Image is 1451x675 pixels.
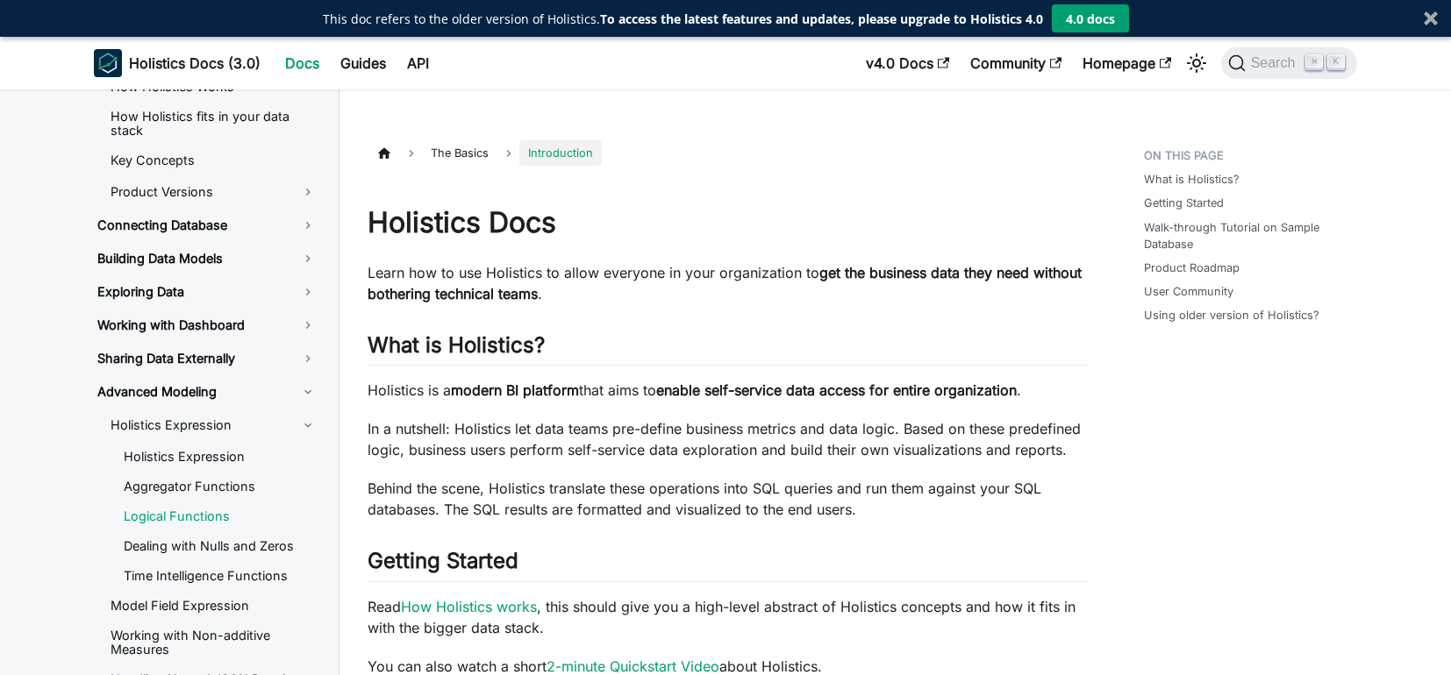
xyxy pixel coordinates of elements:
[1144,283,1233,300] a: User Community
[397,49,440,77] a: API
[855,49,960,77] a: v4.0 Docs
[368,478,1088,520] p: Behind the scene, Holistics translate these operations into SQL queries and run them against your...
[519,140,602,166] span: Introduction
[83,310,331,340] a: Working with Dashboard
[1144,219,1354,252] a: Walk-through Tutorial on Sample Database
[600,11,1043,27] strong: To access the latest features and updates, please upgrade to Holistics 4.0
[94,49,122,77] img: Holistics
[1144,259,1240,276] a: Product Roadmap
[547,657,719,675] a: 2-minute Quickstart Video
[960,49,1072,77] a: Community
[368,596,1088,638] p: Read , this should give you a high-level abstract of Holistics concepts and how it fits in with t...
[96,103,331,144] a: How Holistics fits in your data stack
[323,10,1043,28] div: This doc refers to the older version of Holistics.To access the latest features and updates, plea...
[94,49,261,77] a: HolisticsHolistics Docs (3.0)
[96,147,331,174] a: Key Concepts
[1072,49,1182,77] a: Homepage
[96,593,331,619] a: Model Field Expression
[451,381,579,399] strong: modern BI platform
[96,177,331,207] a: Product Versions
[323,10,1043,28] p: This doc refers to the older version of Holistics.
[368,262,1088,304] p: Learn how to use Holistics to allow everyone in your organization to .
[1052,4,1129,32] button: 4.0 docs
[1327,54,1345,70] kbd: K
[368,205,1088,240] h1: Holistics Docs
[1246,55,1306,71] span: Search
[368,380,1088,401] p: Holistics is a that aims to .
[368,332,1088,366] h2: What is Holistics?
[83,244,331,274] a: Building Data Models
[330,49,397,77] a: Guides
[656,381,1017,399] strong: enable self-service data access for entire organization
[129,53,261,74] b: Holistics Docs (3.0)
[275,49,330,77] a: Docs
[1183,49,1211,77] button: Switch between dark and light mode (currently light mode)
[368,140,1088,166] nav: Breadcrumbs
[83,344,331,373] a: Sharing Data Externally
[96,410,331,440] a: Holistics Expression
[110,473,331,500] a: Aggregator Functions
[1144,171,1240,188] a: What is Holistics?
[368,140,401,166] a: Home page
[401,598,537,615] a: How Holistics works
[368,548,1088,581] h2: Getting Started
[1221,47,1357,79] button: Search
[96,622,331,663] a: Working with Non-additive Measures
[83,277,331,307] a: Exploring Data
[422,140,497,166] span: The Basics
[110,444,331,470] a: Holistics Expression
[368,418,1088,460] p: In a nutshell: Holistics let data teams pre-define business metrics and data logic. Based on thes...
[1144,195,1224,211] a: Getting Started
[1305,54,1323,70] kbd: ⌘
[110,533,331,559] a: Dealing with Nulls and Zeros
[83,377,331,407] a: Advanced Modeling
[1144,307,1319,323] a: Using older version of Holistics?
[110,563,331,589] a: Time Intelligence Functions
[110,503,331,529] a: Logical Functions
[83,210,331,240] a: Connecting Database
